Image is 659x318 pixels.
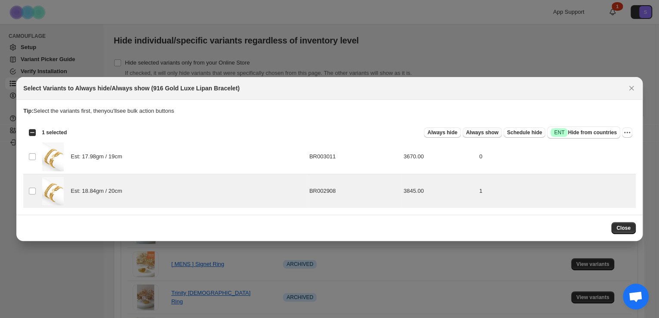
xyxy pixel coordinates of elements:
[622,127,632,138] button: More actions
[307,174,401,208] td: BR002908
[427,129,457,136] span: Always hide
[42,177,64,206] img: 916GoldLipanHeartBracelet_762218c2-3385-4405-ad04-ae4d1bd3b3a3.jpg
[401,174,477,208] td: 3845.00
[550,128,616,137] span: Hide from countries
[611,222,636,234] button: Close
[424,127,460,138] button: Always hide
[42,142,64,171] img: 916GoldLipanHeartBracelet_762218c2-3385-4405-ad04-ae4d1bd3b3a3.jpg
[71,152,127,161] span: Est: 17.98gm / 19cm
[507,129,542,136] span: Schedule hide
[23,107,636,115] p: Select the variants first, then you'll see bulk action buttons
[463,127,502,138] button: Always show
[554,129,564,136] span: ENT
[616,225,631,232] span: Close
[625,82,637,94] button: Close
[307,139,401,174] td: BR003011
[71,187,127,195] span: Est: 18.84gm / 20cm
[401,139,477,174] td: 3670.00
[466,129,498,136] span: Always show
[23,108,34,114] strong: Tip:
[42,129,67,136] span: 1 selected
[476,139,635,174] td: 0
[547,127,620,139] button: SuccessENTHide from countries
[23,84,239,93] h2: Select Variants to Always hide/Always show (916 Gold Luxe Lipan Bracelet)
[476,174,635,208] td: 1
[504,127,545,138] button: Schedule hide
[623,284,649,309] a: Open chat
